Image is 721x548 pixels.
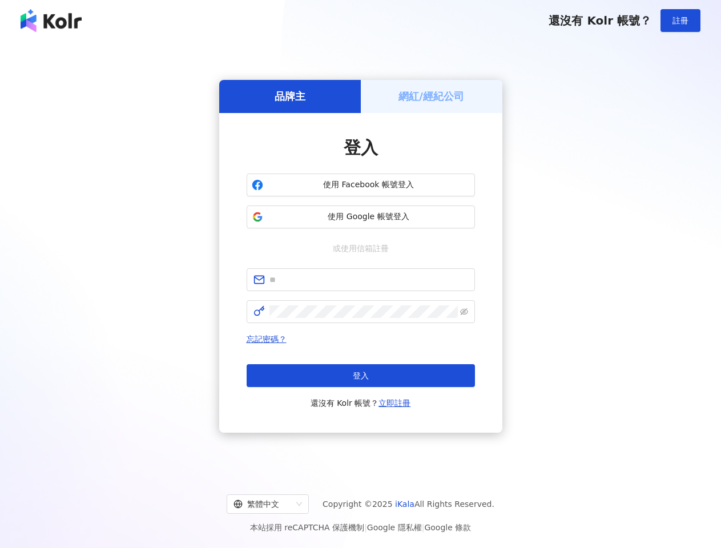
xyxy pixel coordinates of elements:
span: | [364,523,367,532]
div: 繁體中文 [233,495,292,513]
h5: 品牌主 [275,89,305,103]
span: 或使用信箱註冊 [325,242,397,255]
span: Copyright © 2025 All Rights Reserved. [323,497,494,511]
h5: 網紅/經紀公司 [398,89,464,103]
button: 註冊 [660,9,700,32]
span: 還沒有 Kolr 帳號？ [311,396,411,410]
span: 還沒有 Kolr 帳號？ [549,14,651,27]
span: 登入 [344,138,378,158]
span: 本站採用 reCAPTCHA 保護機制 [250,521,471,534]
button: 登入 [247,364,475,387]
span: | [422,523,425,532]
img: logo [21,9,82,32]
button: 使用 Facebook 帳號登入 [247,174,475,196]
span: 使用 Facebook 帳號登入 [268,179,470,191]
a: 忘記密碼？ [247,335,287,344]
span: 使用 Google 帳號登入 [268,211,470,223]
a: Google 條款 [424,523,471,532]
a: 立即註冊 [378,398,410,408]
span: 註冊 [672,16,688,25]
a: Google 隱私權 [367,523,422,532]
span: 登入 [353,371,369,380]
a: iKala [395,499,414,509]
button: 使用 Google 帳號登入 [247,205,475,228]
span: eye-invisible [460,308,468,316]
